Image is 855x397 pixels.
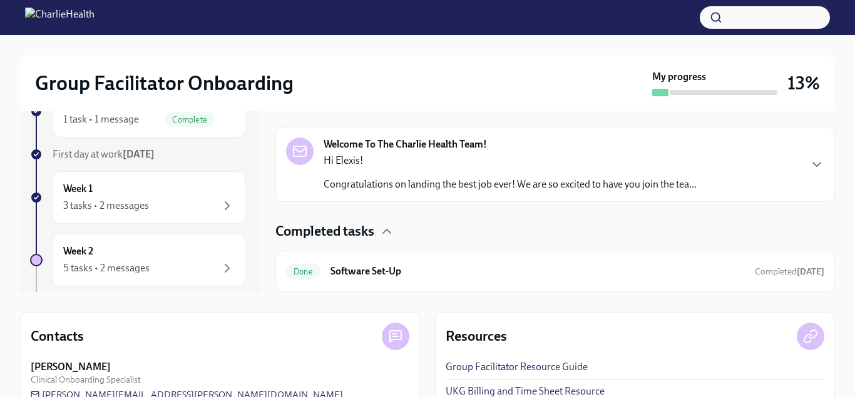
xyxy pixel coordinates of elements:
[63,199,149,213] div: 3 tasks • 2 messages
[63,113,139,126] div: 1 task • 1 message
[787,72,820,94] h3: 13%
[324,138,487,151] strong: Welcome To The Charlie Health Team!
[755,266,824,278] span: October 6th, 2025 11:36
[446,360,588,374] a: Group Facilitator Resource Guide
[31,374,141,386] span: Clinical Onboarding Specialist
[286,261,824,281] a: DoneSoftware Set-UpCompleted[DATE]
[324,154,697,168] p: Hi Elexis!
[30,148,245,161] a: First day at work[DATE]
[31,327,84,346] h4: Contacts
[286,267,320,276] span: Done
[275,222,374,241] h4: Completed tasks
[30,171,245,224] a: Week 13 tasks • 2 messages
[755,266,824,277] span: Completed
[35,71,294,96] h2: Group Facilitator Onboarding
[123,148,155,160] strong: [DATE]
[324,178,697,191] p: Congratulations on landing the best job ever! We are so excited to have you join the tea...
[652,70,706,84] strong: My progress
[31,360,111,374] strong: [PERSON_NAME]
[25,8,95,28] img: CharlieHealth
[63,244,93,258] h6: Week 2
[165,115,215,124] span: Complete
[275,222,835,241] div: Completed tasks
[446,327,507,346] h4: Resources
[330,264,745,278] h6: Software Set-Up
[63,182,93,196] h6: Week 1
[30,234,245,286] a: Week 25 tasks • 2 messages
[30,85,245,138] a: Week -11 task • 1 messageComplete
[63,261,150,275] div: 5 tasks • 2 messages
[53,148,155,160] span: First day at work
[797,266,824,277] strong: [DATE]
